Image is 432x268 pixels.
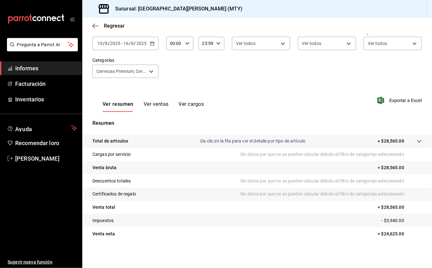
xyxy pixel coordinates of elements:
font: / [129,41,131,46]
font: = $28,565.00 [378,205,404,210]
font: Descuentos totales [92,178,131,183]
button: Regresar [92,23,125,29]
font: Ver resumen [103,101,134,107]
button: Pregunta a Parrot AI [7,38,78,51]
font: - [121,41,122,46]
input: ---- [136,41,147,46]
font: + $28,565.00 [378,138,404,144]
font: Recomendar loro [15,140,59,146]
font: Venta total [92,205,115,210]
font: Cargas por servicio [92,152,131,157]
input: -- [131,41,134,46]
div: pestañas de navegación [103,101,204,112]
input: -- [97,41,103,46]
font: Venta neta [92,231,115,236]
font: Ver todos [236,41,255,46]
font: Cervezas Premium, Cervezas Nacionales, Cervezas Artesanales, Bebidas Sin Licor [97,69,259,74]
font: Exportar a Excel [389,98,422,103]
font: Ver todos [368,41,387,46]
input: ---- [110,41,121,46]
font: Sin datos por que no se pueden calcular debido al filtro de categorías seleccionado [240,152,404,157]
font: [PERSON_NAME] [15,155,59,162]
button: abrir_cajón_menú [70,16,75,22]
font: Impuestos [92,218,114,223]
font: = $24,625.00 [378,231,404,236]
button: Exportar a Excel [379,97,422,104]
font: Regresar [104,23,125,29]
font: Ayuda [15,126,32,132]
a: Pregunta a Parrot AI [4,46,78,53]
font: - $3,940.00 [382,218,404,223]
font: Ver ventas [144,101,169,107]
font: Ver todos [302,41,321,46]
font: Sugerir nueva función [8,259,53,265]
font: Facturación [15,80,46,87]
font: Resumen [92,120,114,126]
font: Sin datos por que no se pueden calcular debido al filtro de categorías seleccionado [240,191,404,196]
input: -- [123,41,129,46]
font: / [103,41,105,46]
font: Categorías [92,58,114,63]
font: Ver cargos [179,101,204,107]
font: / [134,41,136,46]
font: = $28,565.00 [378,165,404,170]
font: Inventarios [15,96,44,103]
font: Total de artículos [92,138,128,144]
font: Sucursal: [GEOGRAPHIC_DATA][PERSON_NAME] (MTY) [115,6,242,12]
font: Pregunta a Parrot AI [17,42,60,47]
font: Sin datos por que no se pueden calcular debido al filtro de categorías seleccionado [240,178,404,183]
font: / [108,41,110,46]
font: Venta bruta [92,165,116,170]
font: Informes [15,65,38,72]
font: Da clic en la fila para ver el detalle por tipo de artículo [201,138,306,144]
font: Certificados de regalo [92,191,136,196]
input: -- [105,41,108,46]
